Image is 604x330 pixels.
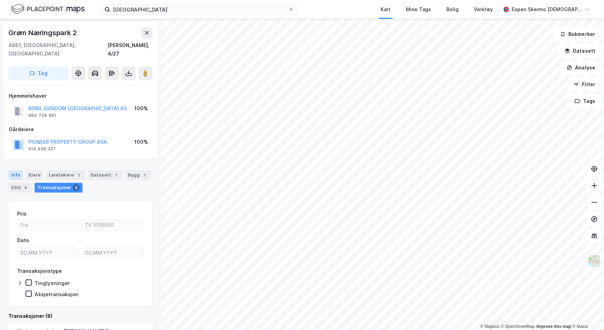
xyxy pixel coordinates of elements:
div: Leietakere [46,170,85,180]
div: 4 [22,184,29,191]
div: 1 [113,172,120,179]
div: ESG [8,183,32,193]
div: Gårdeiere [9,125,152,134]
div: Bolig [446,5,459,14]
div: Kart [381,5,390,14]
div: 984 734 891 [28,113,56,118]
img: logo.f888ab2527a4732fd821a326f86c7f29.svg [11,3,85,15]
button: Analyse [561,61,601,75]
div: Hjemmelshaver [9,92,152,100]
div: Tinglysninger [35,280,70,286]
a: OpenStreetMap [501,324,535,329]
div: 914 839 327 [28,146,56,152]
input: Fra [17,220,79,230]
div: Grøm Næringspark 2 [8,27,78,38]
input: DD.MM.YYYY [82,248,143,258]
input: DD.MM.YYYY [17,248,79,258]
input: Til 1600000 [82,220,143,230]
div: Mine Tags [406,5,431,14]
div: Transaksjoner (8) [8,312,152,320]
div: Info [8,170,23,180]
div: Eiere [26,170,43,180]
div: Verktøy [474,5,493,14]
div: 1 [141,172,148,179]
div: 1 [75,172,82,179]
div: 4887, [GEOGRAPHIC_DATA], [GEOGRAPHIC_DATA] [8,41,108,58]
iframe: Chat Widget [569,297,604,330]
div: Pris [17,210,27,218]
button: Bokmerker [554,27,601,41]
div: 100% [134,104,148,113]
a: Improve this map [537,324,571,329]
div: Bygg [125,170,151,180]
div: Transaksjoner [35,183,82,193]
button: Tags [569,94,601,108]
input: Søk på adresse, matrikkel, gårdeiere, leietakere eller personer [110,4,288,15]
div: Datasett [88,170,122,180]
div: 100% [134,138,148,146]
img: Z [588,254,601,268]
div: [PERSON_NAME], 4/27 [108,41,152,58]
div: Transaksjonstype [17,267,62,275]
div: Dato [17,236,29,245]
a: Mapbox [480,324,499,329]
div: 8 [73,184,80,191]
button: Filter [568,77,601,91]
div: Espen Skeimo [DEMOGRAPHIC_DATA] [512,5,582,14]
div: Kontrollprogram for chat [569,297,604,330]
button: Datasett [559,44,601,58]
div: Aksjetransaksjon [35,291,78,298]
button: Tag [8,66,69,80]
